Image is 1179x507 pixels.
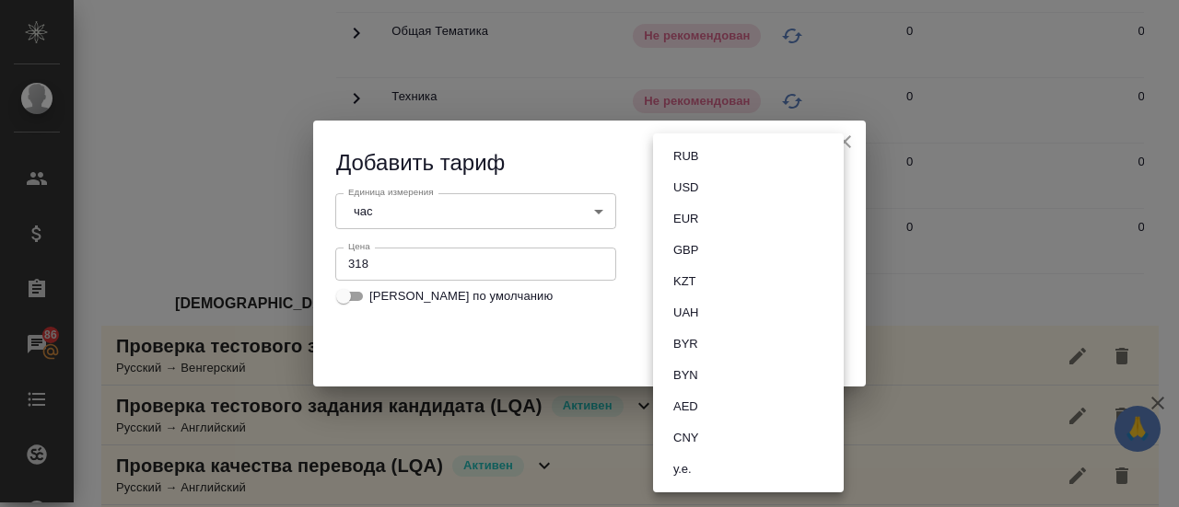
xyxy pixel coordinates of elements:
button: RUB [668,146,704,167]
button: KZT [668,271,702,292]
button: BYR [668,334,704,354]
button: AED [668,397,704,417]
button: CNY [668,428,704,448]
button: USD [668,178,704,198]
button: GBP [668,240,704,260]
button: EUR [668,209,704,229]
button: у.е. [668,459,697,479]
button: BYN [668,365,704,386]
button: UAH [668,303,704,323]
